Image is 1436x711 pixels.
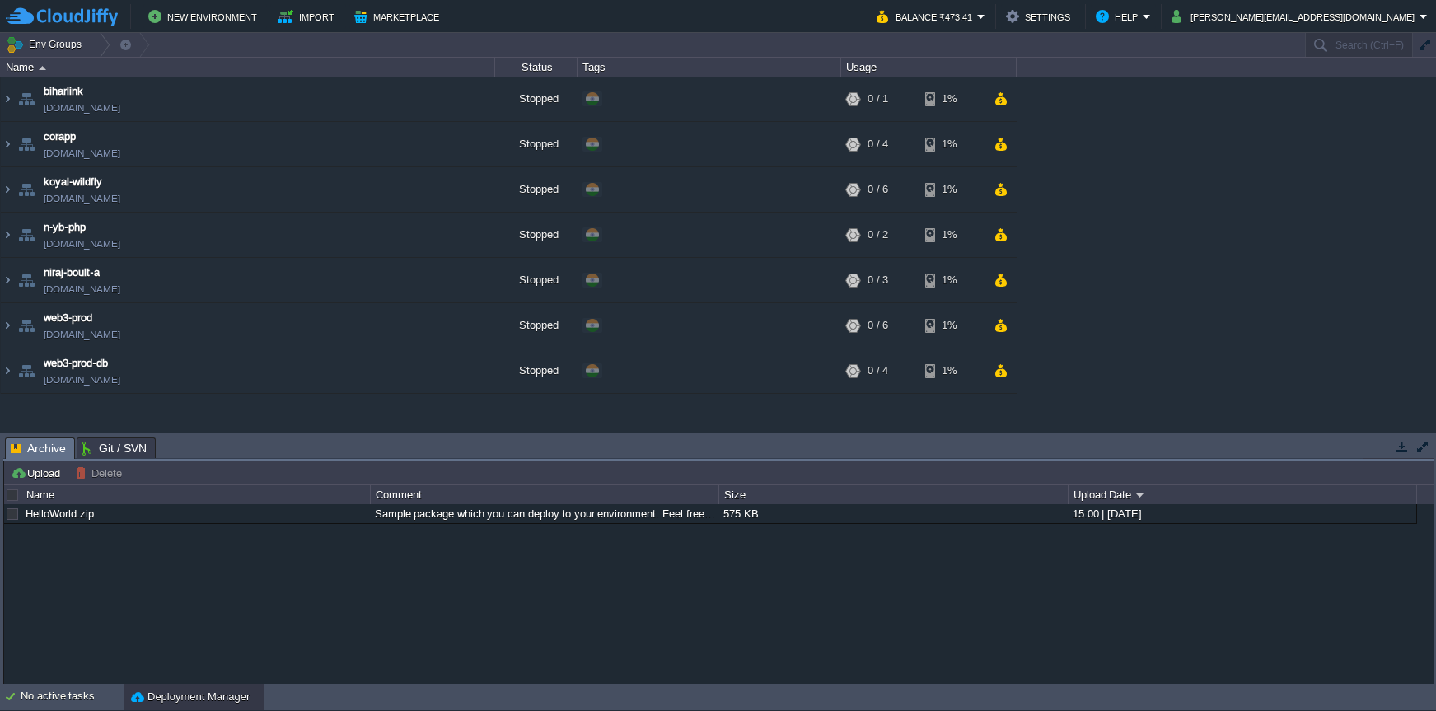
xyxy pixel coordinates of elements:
a: corapp [44,129,76,145]
div: 0 / 6 [868,167,888,212]
div: No active tasks [21,684,124,710]
button: Env Groups [6,33,87,56]
img: AMDAwAAAACH5BAEAAAAALAAAAAABAAEAAAICRAEAOw== [15,122,38,166]
button: Upload [11,465,65,480]
img: AMDAwAAAACH5BAEAAAAALAAAAAABAAEAAAICRAEAOw== [15,348,38,393]
div: Usage [842,58,1016,77]
a: [DOMAIN_NAME] [44,236,120,252]
div: 0 / 2 [868,213,888,257]
div: Sample package which you can deploy to your environment. Feel free to delete and upload a package... [371,504,718,523]
button: Import [278,7,339,26]
img: AMDAwAAAACH5BAEAAAAALAAAAAABAAEAAAICRAEAOw== [15,77,38,121]
button: Deployment Manager [131,689,250,705]
button: [PERSON_NAME][EMAIL_ADDRESS][DOMAIN_NAME] [1172,7,1420,26]
button: Settings [1006,7,1075,26]
img: AMDAwAAAACH5BAEAAAAALAAAAAABAAEAAAICRAEAOw== [15,167,38,212]
div: Size [720,485,1067,504]
div: 0 / 3 [868,258,888,302]
div: 15:00 | [DATE] [1069,504,1415,523]
a: [DOMAIN_NAME] [44,326,120,343]
a: niraj-boult-a [44,264,100,281]
a: biharlink [44,83,83,100]
a: [DOMAIN_NAME] [44,281,120,297]
div: Name [22,485,369,504]
a: HelloWorld.zip [26,508,94,520]
a: [DOMAIN_NAME] [44,100,120,116]
div: 1% [925,213,979,257]
img: AMDAwAAAACH5BAEAAAAALAAAAAABAAEAAAICRAEAOw== [1,167,14,212]
a: [DOMAIN_NAME] [44,145,120,161]
div: 0 / 1 [868,77,888,121]
button: Delete [75,465,127,480]
div: 1% [925,348,979,393]
div: Name [2,58,494,77]
button: Balance ₹473.41 [877,7,977,26]
a: n-yb-php [44,219,86,236]
div: Stopped [495,122,578,166]
div: 1% [925,303,979,348]
img: AMDAwAAAACH5BAEAAAAALAAAAAABAAEAAAICRAEAOw== [1,258,14,302]
div: Stopped [495,258,578,302]
div: 1% [925,258,979,302]
img: AMDAwAAAACH5BAEAAAAALAAAAAABAAEAAAICRAEAOw== [1,213,14,257]
div: 0 / 4 [868,348,888,393]
img: AMDAwAAAACH5BAEAAAAALAAAAAABAAEAAAICRAEAOw== [1,77,14,121]
div: Stopped [495,348,578,393]
a: web3-prod-db [44,355,108,372]
div: Stopped [495,167,578,212]
img: CloudJiffy [6,7,118,27]
div: Tags [578,58,840,77]
div: Stopped [495,213,578,257]
img: AMDAwAAAACH5BAEAAAAALAAAAAABAAEAAAICRAEAOw== [1,348,14,393]
a: koyal-wildfly [44,174,102,190]
div: 0 / 6 [868,303,888,348]
a: web3-prod [44,310,92,326]
img: AMDAwAAAACH5BAEAAAAALAAAAAABAAEAAAICRAEAOw== [15,303,38,348]
img: AMDAwAAAACH5BAEAAAAALAAAAAABAAEAAAICRAEAOw== [15,258,38,302]
img: AMDAwAAAACH5BAEAAAAALAAAAAABAAEAAAICRAEAOw== [1,122,14,166]
button: Help [1096,7,1143,26]
div: 1% [925,122,979,166]
button: Marketplace [354,7,444,26]
img: AMDAwAAAACH5BAEAAAAALAAAAAABAAEAAAICRAEAOw== [15,213,38,257]
div: Status [496,58,577,77]
div: Stopped [495,77,578,121]
button: New Environment [148,7,262,26]
div: Upload Date [1069,485,1416,504]
div: 1% [925,77,979,121]
div: 1% [925,167,979,212]
div: 0 / 4 [868,122,888,166]
a: [DOMAIN_NAME] [44,190,120,207]
span: Archive [11,438,66,459]
div: Comment [372,485,718,504]
span: Git / SVN [82,438,147,458]
img: AMDAwAAAACH5BAEAAAAALAAAAAABAAEAAAICRAEAOw== [1,303,14,348]
span: [DOMAIN_NAME] [44,372,120,388]
div: 575 KB [719,504,1066,523]
div: Stopped [495,303,578,348]
img: AMDAwAAAACH5BAEAAAAALAAAAAABAAEAAAICRAEAOw== [39,66,46,70]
